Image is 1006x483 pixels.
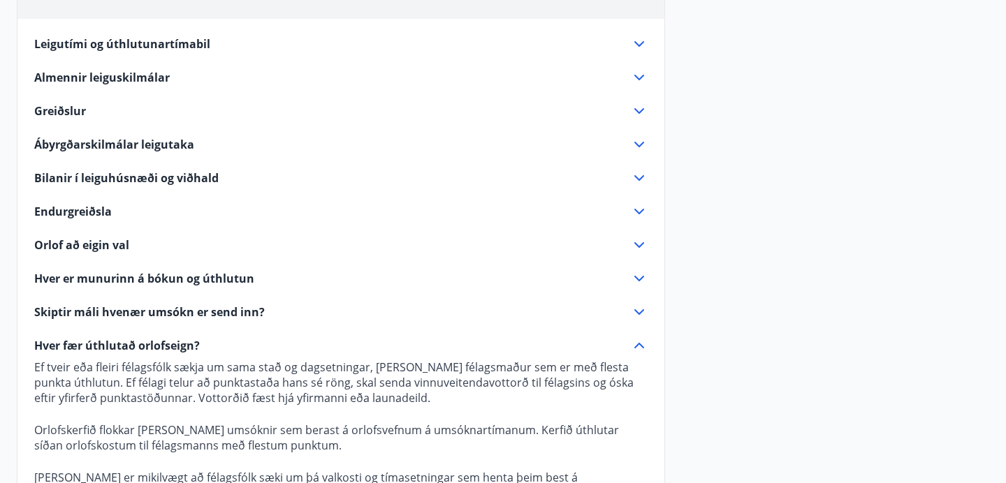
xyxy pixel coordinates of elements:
span: Almennir leiguskilmálar [34,70,170,85]
span: Endurgreiðsla [34,204,112,219]
div: Hver er munurinn á bókun og úthlutun [34,270,648,287]
span: Bilanir í leiguhúsnæði og viðhald [34,170,219,186]
div: Endurgreiðsla [34,203,648,220]
span: Orlof að eigin val [34,237,129,253]
div: Orlof að eigin val [34,237,648,253]
p: Orlofskerfið flokkar [PERSON_NAME] umsóknir sem berast á orlofsvefnum á umsóknartímanum. Kerfið ú... [34,422,648,453]
div: Ábyrgðarskilmálar leigutaka [34,136,648,153]
span: Ábyrgðarskilmálar leigutaka [34,137,194,152]
div: Greiðslur [34,103,648,119]
div: Bilanir í leiguhúsnæði og viðhald [34,170,648,186]
p: Ef tveir eða fleiri félagsfólk sækja um sama stað og dagsetningar, [PERSON_NAME] félagsmaður sem ... [34,359,648,406]
span: Hver er munurinn á bókun og úthlutun [34,271,254,286]
div: Skiptir máli hvenær umsókn er send inn? [34,304,648,320]
div: Almennir leiguskilmálar [34,69,648,86]
div: Hver fær úthlutað orlofseign? [34,337,648,354]
span: Hver fær úthlutað orlofseign? [34,338,200,353]
span: Skiptir máli hvenær umsókn er send inn? [34,304,265,320]
span: Leigutími og úthlutunartímabil [34,36,210,52]
div: Leigutími og úthlutunartímabil [34,36,648,52]
span: Greiðslur [34,103,86,119]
